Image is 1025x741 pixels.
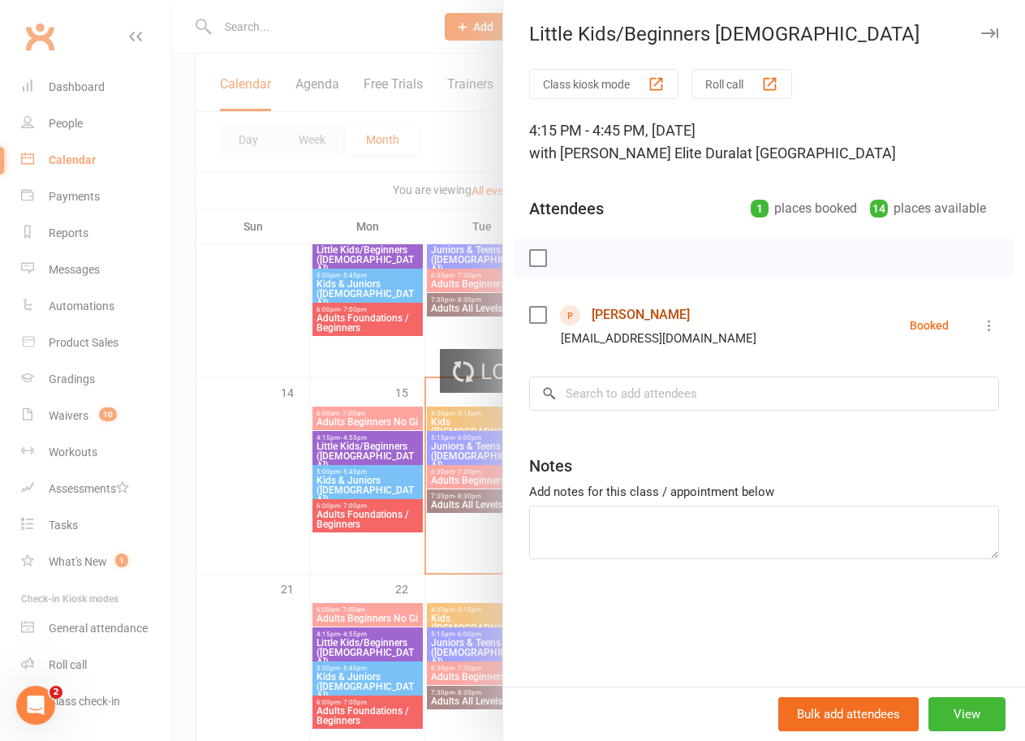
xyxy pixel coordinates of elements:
div: 14 [870,200,888,218]
button: View [928,697,1006,731]
div: places booked [751,197,857,220]
div: 4:15 PM - 4:45 PM, [DATE] [529,119,999,165]
div: Notes [529,455,572,477]
button: Class kiosk mode [529,69,678,99]
input: Search to add attendees [529,377,999,411]
a: [PERSON_NAME] [592,302,690,328]
div: [EMAIL_ADDRESS][DOMAIN_NAME] [561,328,756,349]
div: Little Kids/Beginners [DEMOGRAPHIC_DATA] [503,23,1025,45]
div: places available [870,197,986,220]
span: with [PERSON_NAME] Elite Dural [529,144,739,162]
iframe: Intercom live chat [16,686,55,725]
div: Add notes for this class / appointment below [529,482,999,502]
span: 2 [50,686,62,699]
span: at [GEOGRAPHIC_DATA] [739,144,896,162]
div: Attendees [529,197,604,220]
button: Bulk add attendees [778,697,919,731]
button: Roll call [691,69,792,99]
div: 1 [751,200,769,218]
div: Booked [910,320,949,331]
